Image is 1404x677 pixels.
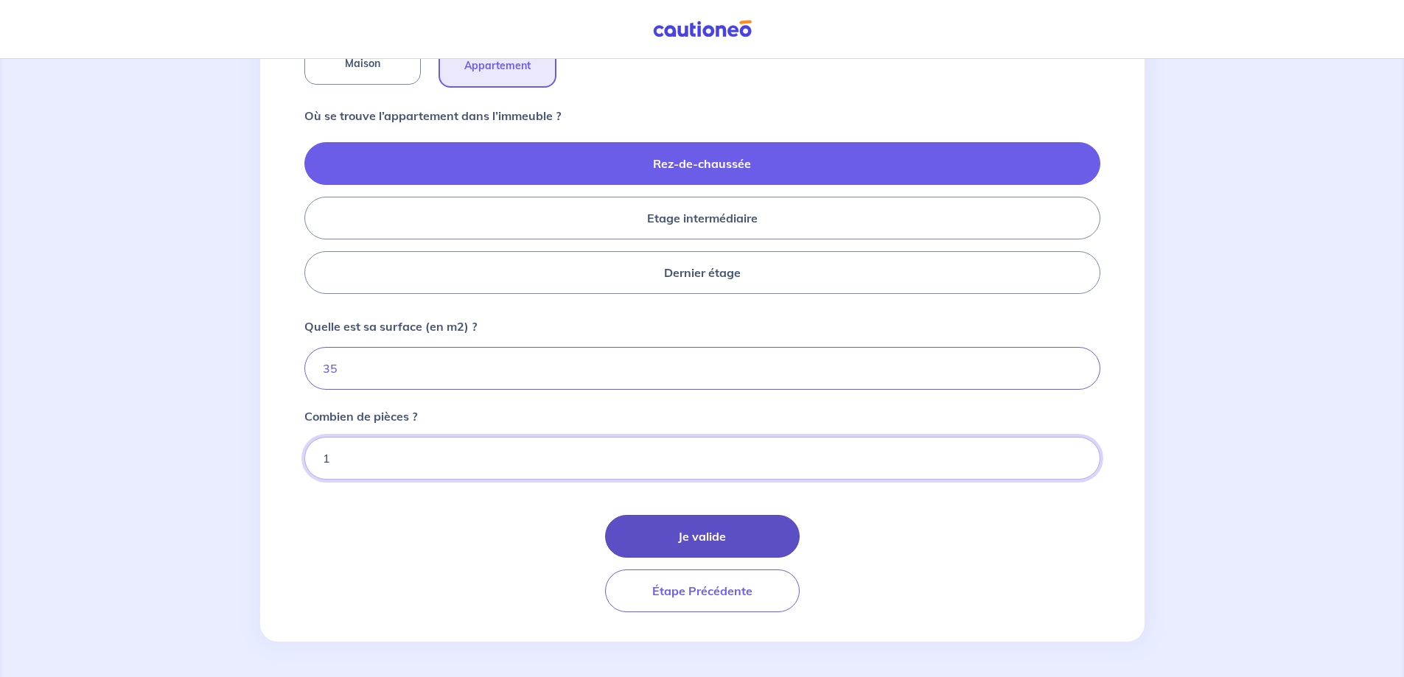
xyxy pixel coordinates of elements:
img: Cautioneo [647,20,758,38]
input: Ex: 1 [304,437,1100,480]
button: Étape Précédente [605,569,800,612]
p: Où se trouve l’appartement dans l’immeuble ? [304,107,561,124]
p: Combien de pièces ? [304,407,417,425]
label: Etage intermédiaire [304,197,1100,239]
label: Dernier étage [304,251,1100,294]
input: Ex : 67 [304,347,1100,390]
p: Quelle est sa surface (en m2) ? [304,318,477,335]
span: Appartement [464,57,531,74]
button: Je valide [605,515,800,558]
label: Rez-de-chaussée [304,142,1100,185]
span: Maison [345,55,380,72]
